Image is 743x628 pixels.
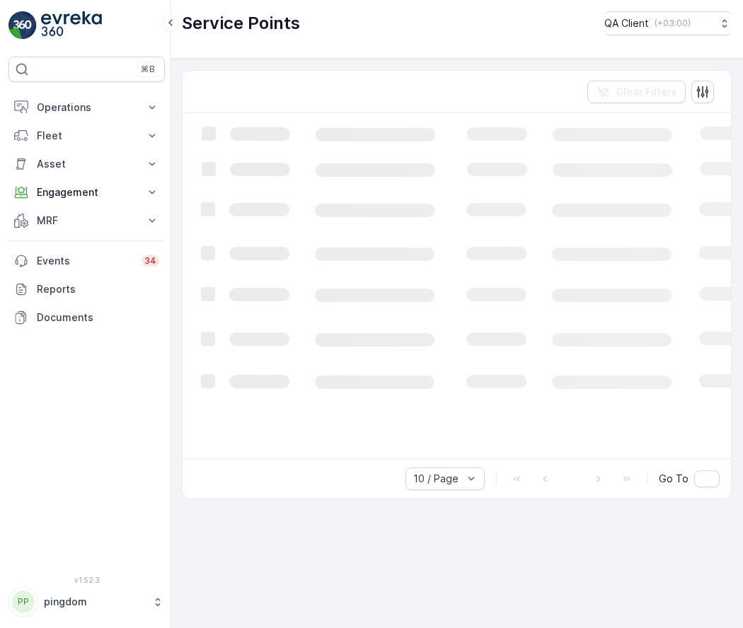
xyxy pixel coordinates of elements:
img: logo_light-DOdMpM7g.png [41,11,102,40]
button: Operations [8,93,165,122]
div: PP [12,591,35,613]
button: MRF [8,207,165,235]
button: Clear Filters [587,81,686,103]
p: Fleet [37,129,137,143]
p: ⌘B [141,64,155,75]
p: Operations [37,100,137,115]
p: Reports [37,282,159,296]
p: Clear Filters [616,85,677,99]
p: Engagement [37,185,137,199]
button: QA Client(+03:00) [604,11,732,35]
button: PPpingdom [8,587,165,617]
p: Asset [37,157,137,171]
p: pingdom [44,595,145,609]
span: v 1.52.3 [8,576,165,584]
a: Documents [8,303,165,332]
p: QA Client [604,16,649,30]
p: Events [37,254,133,268]
p: MRF [37,214,137,228]
p: Service Points [182,12,300,35]
p: 34 [144,255,156,267]
a: Events34 [8,247,165,275]
button: Fleet [8,122,165,150]
button: Engagement [8,178,165,207]
a: Reports [8,275,165,303]
p: ( +03:00 ) [655,18,691,29]
span: Go To [659,472,689,486]
img: logo [8,11,37,40]
button: Asset [8,150,165,178]
p: Documents [37,310,159,325]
